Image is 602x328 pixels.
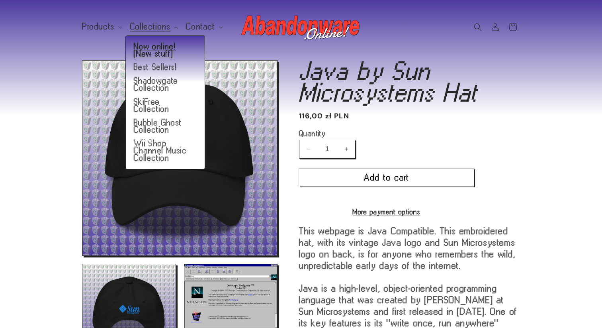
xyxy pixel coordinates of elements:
a: Best Sellers! [126,61,205,74]
a: Wii Shop Channel Music Collection [126,137,205,165]
span: Products [82,23,115,30]
a: Bubble Ghost Collection [126,116,205,137]
a: More payment options [299,208,474,215]
h1: Java by Sun Microsystems Hat [299,60,520,103]
button: Add to cart [299,169,474,187]
a: Abandonware [238,8,364,46]
summary: Contact [181,18,226,35]
a: Now online! (New stuff) [126,40,205,61]
img: Abandonware [241,11,361,43]
summary: Products [77,18,125,35]
span: Collections [130,23,171,30]
a: SkiFree Collection [126,95,205,116]
summary: Collections [125,18,182,35]
span: 116,00 zł PLN [299,111,349,122]
label: Quantity [299,130,474,137]
a: Shadowgate Collection [126,74,205,95]
summary: Search [469,18,487,36]
span: Contact [186,23,215,30]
